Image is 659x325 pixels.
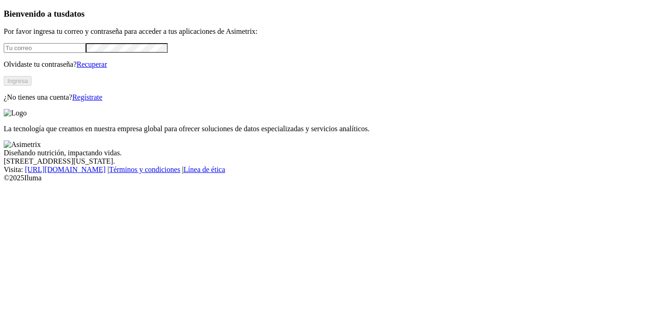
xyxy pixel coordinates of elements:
p: Olvidaste tu contraseña? [4,60,655,69]
a: [URL][DOMAIN_NAME] [25,166,106,173]
div: [STREET_ADDRESS][US_STATE]. [4,157,655,166]
a: Términos y condiciones [109,166,180,173]
div: © 2025 Iluma [4,174,655,182]
input: Tu correo [4,43,86,53]
img: Logo [4,109,27,117]
p: ¿No tienes una cuenta? [4,93,655,102]
button: Ingresa [4,76,32,86]
img: Asimetrix [4,140,41,149]
div: Diseñando nutrición, impactando vidas. [4,149,655,157]
p: Por favor ingresa tu correo y contraseña para acceder a tus aplicaciones de Asimetrix: [4,27,655,36]
h3: Bienvenido a tus [4,9,655,19]
a: Recuperar [76,60,107,68]
span: datos [65,9,85,19]
div: Visita : | | [4,166,655,174]
p: La tecnología que creamos en nuestra empresa global para ofrecer soluciones de datos especializad... [4,125,655,133]
a: Línea de ética [184,166,225,173]
a: Regístrate [72,93,102,101]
